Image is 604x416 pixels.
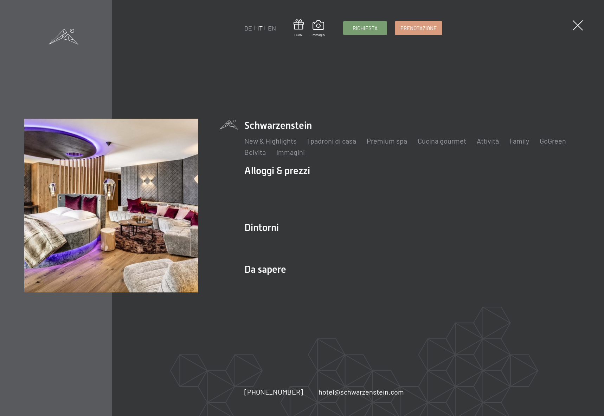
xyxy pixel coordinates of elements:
[311,20,326,37] a: Immagini
[367,137,407,145] a: Premium spa
[307,137,356,145] a: I padroni di casa
[294,19,304,37] a: Buoni
[244,387,303,397] a: [PHONE_NUMBER]
[477,137,499,145] a: Attività
[509,137,529,145] a: Family
[257,24,263,32] a: IT
[540,137,566,145] a: GoGreen
[276,148,305,156] a: Immagini
[418,137,466,145] a: Cucina gourmet
[294,32,304,37] span: Buoni
[353,25,378,32] span: Richiesta
[244,24,252,32] a: DE
[343,21,387,35] a: Richiesta
[400,25,437,32] span: Prenotazione
[319,387,404,397] a: hotel@schwarzenstein.com
[244,388,303,396] span: [PHONE_NUMBER]
[24,119,198,292] img: Hotel Benessere SCHWARZENSTEIN – Trentino Alto Adige Dolomiti
[268,24,276,32] a: EN
[244,148,266,156] a: Belvita
[311,32,326,37] span: Immagini
[244,137,297,145] a: New & Highlights
[395,21,442,35] a: Prenotazione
